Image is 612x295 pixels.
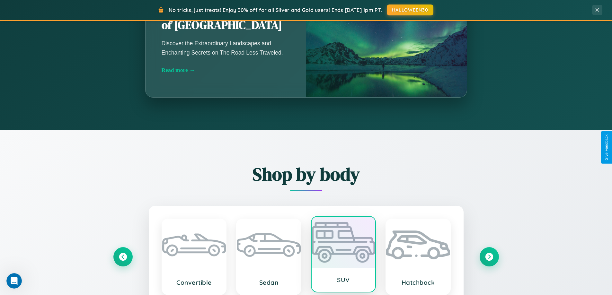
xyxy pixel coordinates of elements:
[169,7,382,13] span: No tricks, just treats! Enjoy 30% off for all Silver and Gold users! Ends [DATE] 1pm PT.
[169,279,220,286] h3: Convertible
[162,3,290,33] h2: Unearthing the Mystique of [GEOGRAPHIC_DATA]
[6,273,22,289] iframe: Intercom live chat
[393,279,444,286] h3: Hatchback
[243,279,294,286] h3: Sedan
[162,39,290,57] p: Discover the Extraordinary Landscapes and Enchanting Secrets on The Road Less Traveled.
[162,67,290,74] div: Read more →
[113,162,499,187] h2: Shop by body
[318,276,369,284] h3: SUV
[387,4,433,15] button: HALLOWEEN30
[604,134,609,161] div: Give Feedback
